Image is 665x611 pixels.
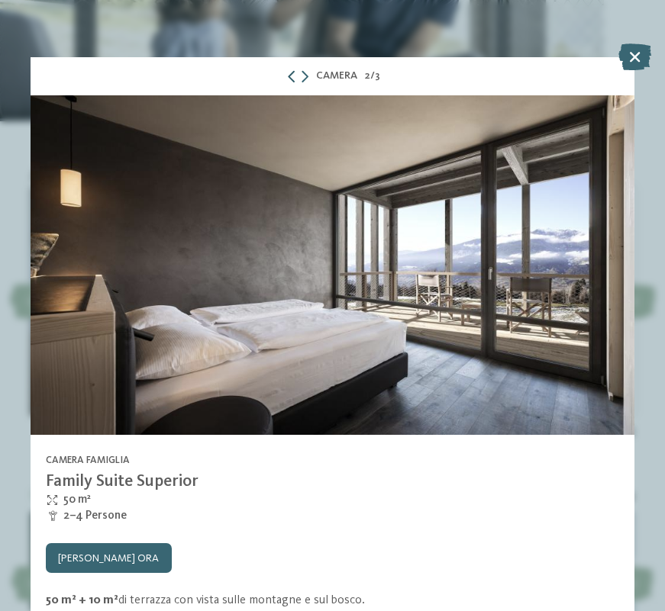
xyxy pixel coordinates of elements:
span: Camera [316,69,357,84]
span: 3 [375,69,380,84]
span: 50 m² [63,492,91,508]
span: / [370,69,375,84]
a: [PERSON_NAME] ora [46,543,172,574]
span: 2 [365,69,370,84]
span: 2–4 Persone [63,508,127,524]
span: Family Suite Superior [46,473,199,490]
span: Camera famiglia [46,455,130,465]
b: 50 m² + 10 m² [46,594,118,606]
